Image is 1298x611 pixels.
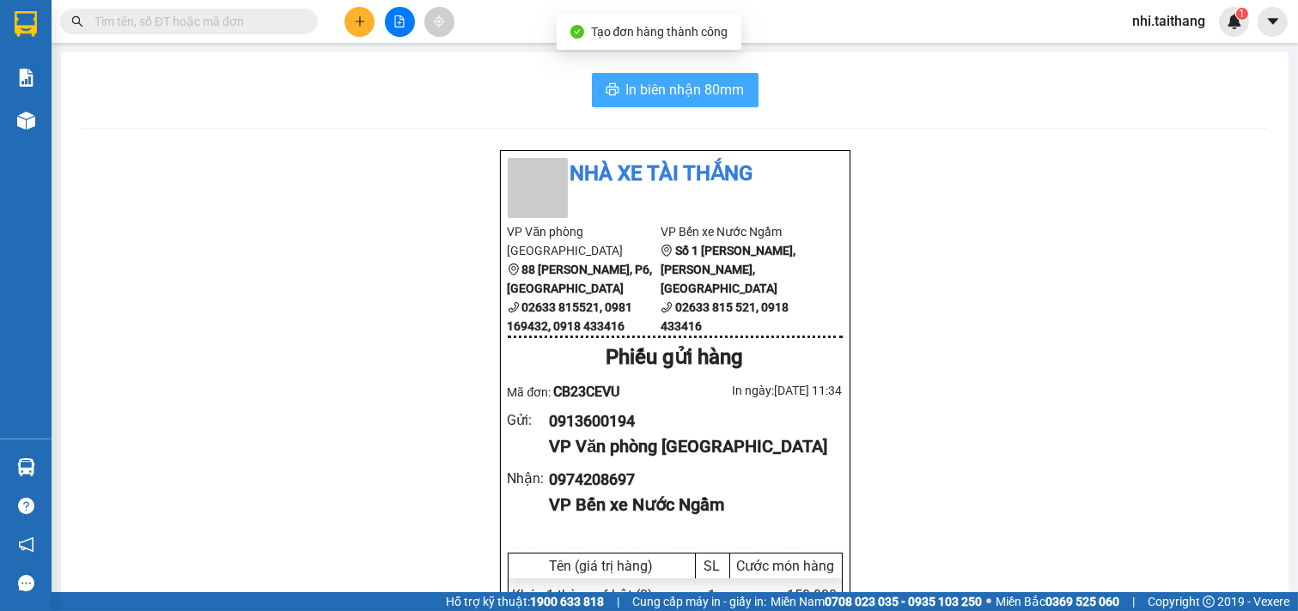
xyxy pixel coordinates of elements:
[617,592,619,611] span: |
[591,25,728,39] span: Tạo đơn hàng thành công
[119,27,216,60] b: 02633 815 521, 0918 433416
[1203,596,1215,608] span: copyright
[825,595,982,608] strong: 0708 023 035 - 0935 103 250
[1045,595,1119,608] strong: 0369 525 060
[592,73,759,107] button: printerIn biên nhận 80mm
[996,592,1119,611] span: Miền Bắc
[71,15,83,27] span: search
[700,558,725,574] div: SL
[354,15,366,27] span: plus
[661,222,814,241] li: VP Bến xe Nước Ngầm
[17,112,35,130] img: warehouse-icon
[508,158,843,191] li: Nhà xe Tài Thắng
[661,301,673,313] span: phone
[433,15,445,27] span: aim
[94,12,297,31] input: Tìm tên, số ĐT hoặc mã đơn
[1265,14,1281,29] span: caret-down
[18,536,34,553] span: notification
[1236,8,1248,20] sup: 1
[508,263,653,295] b: 88 [PERSON_NAME], P6, [GEOGRAPHIC_DATA]
[508,300,633,333] b: 02633 815521, 0981 169432, 0918 433416
[1227,14,1242,29] img: icon-new-feature
[424,7,454,37] button: aim
[9,47,21,59] span: phone
[549,409,828,433] div: 0913600194
[549,468,828,492] div: 0974208697
[17,69,35,87] img: solution-icon
[549,492,828,518] div: VP Bến xe Nước Ngầm
[632,592,766,611] span: Cung cấp máy in - giấy in:
[530,595,604,608] strong: 1900 633 818
[508,381,675,402] div: Mã đơn:
[661,245,673,257] span: environment
[570,25,584,39] span: check-circle
[18,575,34,591] span: message
[9,106,249,139] div: Phiếu gửi hàng
[393,15,405,27] span: file-add
[446,592,604,611] span: Hỗ trợ kỹ thuật:
[344,7,375,37] button: plus
[661,300,789,333] b: 02633 815 521, 0918 433416
[1258,7,1288,37] button: caret-down
[549,433,828,460] div: VP Văn phòng [GEOGRAPHIC_DATA]
[508,301,520,313] span: phone
[513,587,654,603] span: Khác - 1 thùng cf bột (0)
[771,592,982,611] span: Miền Nam
[119,28,131,40] span: phone
[986,598,991,605] span: ⚪️
[1132,592,1135,611] span: |
[1118,10,1219,32] span: nhi.taithang
[626,79,745,100] span: In biên nhận 80mm
[18,498,34,514] span: question-circle
[508,468,550,489] div: Nhận :
[661,244,795,295] b: Số 1 [PERSON_NAME], [PERSON_NAME], [GEOGRAPHIC_DATA]
[513,558,691,574] div: Tên (giá trị hàng)
[508,263,520,275] span: environment
[508,409,550,431] div: Gửi :
[385,7,415,37] button: file-add
[9,46,113,98] b: 02633 815521, 0981 169432, 0918 433416
[734,558,838,574] div: Cước món hàng
[1239,8,1245,20] span: 1
[508,342,843,374] div: Phiếu gửi hàng
[15,11,37,37] img: logo-vxr
[508,222,661,260] li: VP Văn phòng [GEOGRAPHIC_DATA]
[675,381,843,400] div: In ngày: [DATE] 11:34
[17,458,35,476] img: warehouse-icon
[553,384,619,400] span: CB23CEVU
[606,82,619,99] span: printer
